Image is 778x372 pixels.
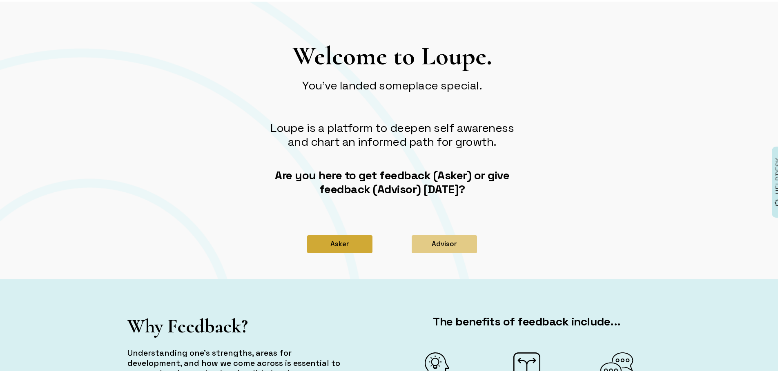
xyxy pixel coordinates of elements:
[127,313,342,336] h1: Why Feedback?
[262,167,522,194] h2: Are you here to get feedback (Asker) or give feedback (Advisor) [DATE]?
[262,38,522,70] h1: Welcome to Loupe.
[262,119,522,147] h2: Loupe is a platform to deepen self awareness and chart an informed path for growth.
[412,234,477,252] button: Advisor
[307,234,372,252] button: Asker
[397,313,657,327] h2: The benefits of feedback include...
[262,77,522,91] h2: You've landed someplace special.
